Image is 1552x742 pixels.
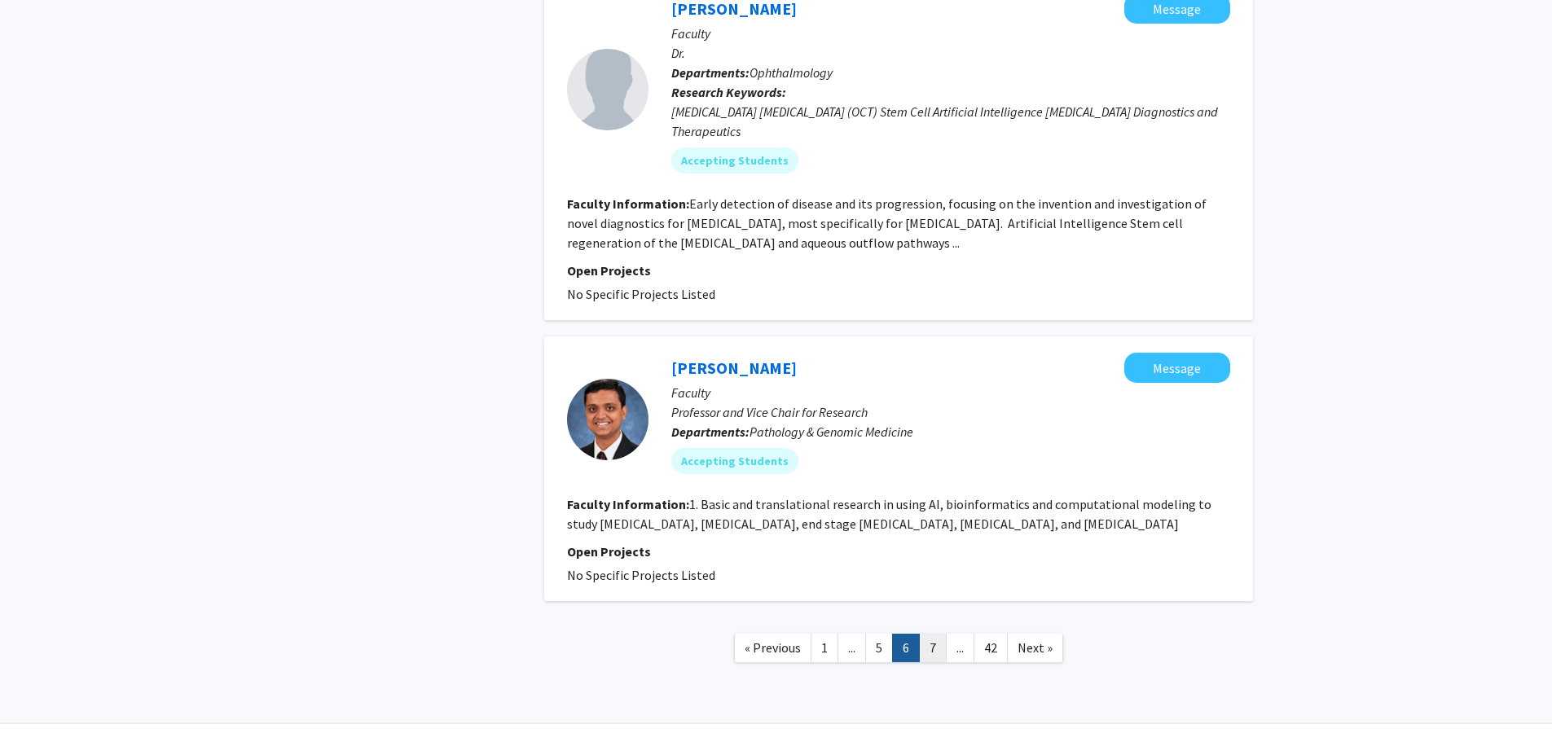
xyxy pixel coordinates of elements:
[1124,353,1230,383] button: Message Rajanikanth Vadigepalli
[671,24,1230,43] p: Faculty
[671,402,1230,422] p: Professor and Vice Chair for Research
[750,424,913,440] span: Pathology & Genomic Medicine
[567,195,689,212] b: Faculty Information:
[919,634,947,662] a: 7
[1018,639,1053,656] span: Next »
[567,542,1230,561] p: Open Projects
[865,634,893,662] a: 5
[671,358,797,378] a: [PERSON_NAME]
[567,567,715,583] span: No Specific Projects Listed
[811,634,838,662] a: 1
[671,448,798,474] mat-chip: Accepting Students
[892,634,920,662] a: 6
[567,496,689,512] b: Faculty Information:
[567,195,1207,251] fg-read-more: Early detection of disease and its progression, focusing on the invention and investigation of no...
[671,102,1230,141] div: [MEDICAL_DATA] [MEDICAL_DATA] (OCT) Stem Cell Artificial Intelligence [MEDICAL_DATA] Diagnostics ...
[544,617,1253,683] nav: Page navigation
[745,639,801,656] span: « Previous
[567,496,1211,532] fg-read-more: 1. Basic and translational research in using AI, bioinformatics and computational modeling to stu...
[671,424,750,440] b: Departments:
[671,84,786,100] b: Research Keywords:
[848,639,855,656] span: ...
[671,64,750,81] b: Departments:
[750,64,833,81] span: Ophthalmology
[671,383,1230,402] p: Faculty
[956,639,964,656] span: ...
[567,261,1230,280] p: Open Projects
[12,669,69,730] iframe: Chat
[974,634,1008,662] a: 42
[567,286,715,302] span: No Specific Projects Listed
[671,147,798,173] mat-chip: Accepting Students
[1007,634,1063,662] a: Next
[671,43,1230,63] p: Dr.
[734,634,811,662] a: Previous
